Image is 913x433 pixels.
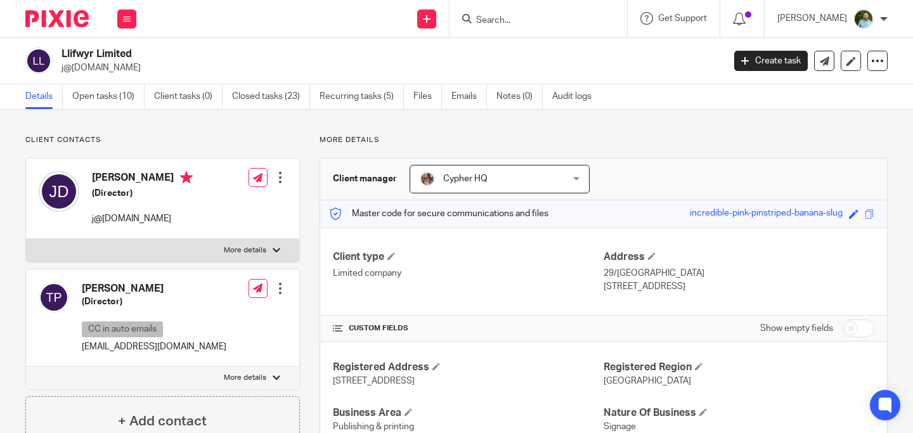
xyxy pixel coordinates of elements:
p: CC in auto emails [82,321,163,337]
a: Notes (0) [496,84,543,109]
h4: [PERSON_NAME] [82,282,226,295]
img: A9EA1D9F-5CC4-4D49-85F1-B1749FAF3577.jpeg [420,171,435,186]
img: svg%3E [39,282,69,313]
span: [STREET_ADDRESS] [333,377,415,385]
p: Client contacts [25,135,300,145]
h4: + Add contact [118,411,207,431]
span: [GEOGRAPHIC_DATA] [604,377,691,385]
span: Get Support [658,14,707,23]
a: Client tasks (0) [154,84,223,109]
h2: Llifwyr Limited [62,48,585,61]
p: j@[DOMAIN_NAME] [62,61,715,74]
input: Search [475,15,589,27]
span: Cypher HQ [443,174,488,183]
p: j@[DOMAIN_NAME] [92,212,193,225]
p: Master code for secure communications and files [330,207,548,220]
a: Open tasks (10) [72,84,145,109]
p: 29/[GEOGRAPHIC_DATA] [604,267,874,280]
a: Files [413,84,442,109]
img: IxkmB6f8.jpeg [853,9,874,29]
h4: CUSTOM FIELDS [333,323,604,333]
h4: Address [604,250,874,264]
h5: (Director) [92,187,193,200]
h4: Business Area [333,406,604,420]
div: incredible-pink-pinstriped-banana-slug [690,207,843,221]
h4: Registered Address [333,361,604,374]
h5: (Director) [82,295,226,308]
span: Publishing & printing [333,422,414,431]
a: Create task [734,51,808,71]
img: svg%3E [39,171,79,212]
p: [STREET_ADDRESS] [604,280,874,293]
label: Show empty fields [760,322,833,335]
h4: [PERSON_NAME] [92,171,193,187]
p: [EMAIL_ADDRESS][DOMAIN_NAME] [82,340,226,353]
span: Signage [604,422,636,431]
p: More details [224,245,266,255]
p: More details [224,373,266,383]
p: More details [320,135,888,145]
a: Emails [451,84,487,109]
p: [PERSON_NAME] [777,12,847,25]
a: Recurring tasks (5) [320,84,404,109]
p: Limited company [333,267,604,280]
i: Primary [180,171,193,184]
h4: Client type [333,250,604,264]
a: Details [25,84,63,109]
a: Closed tasks (23) [232,84,310,109]
h4: Registered Region [604,361,874,374]
h4: Nature Of Business [604,406,874,420]
img: svg%3E [25,48,52,74]
a: Audit logs [552,84,601,109]
img: Pixie [25,10,89,27]
h3: Client manager [333,172,397,185]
